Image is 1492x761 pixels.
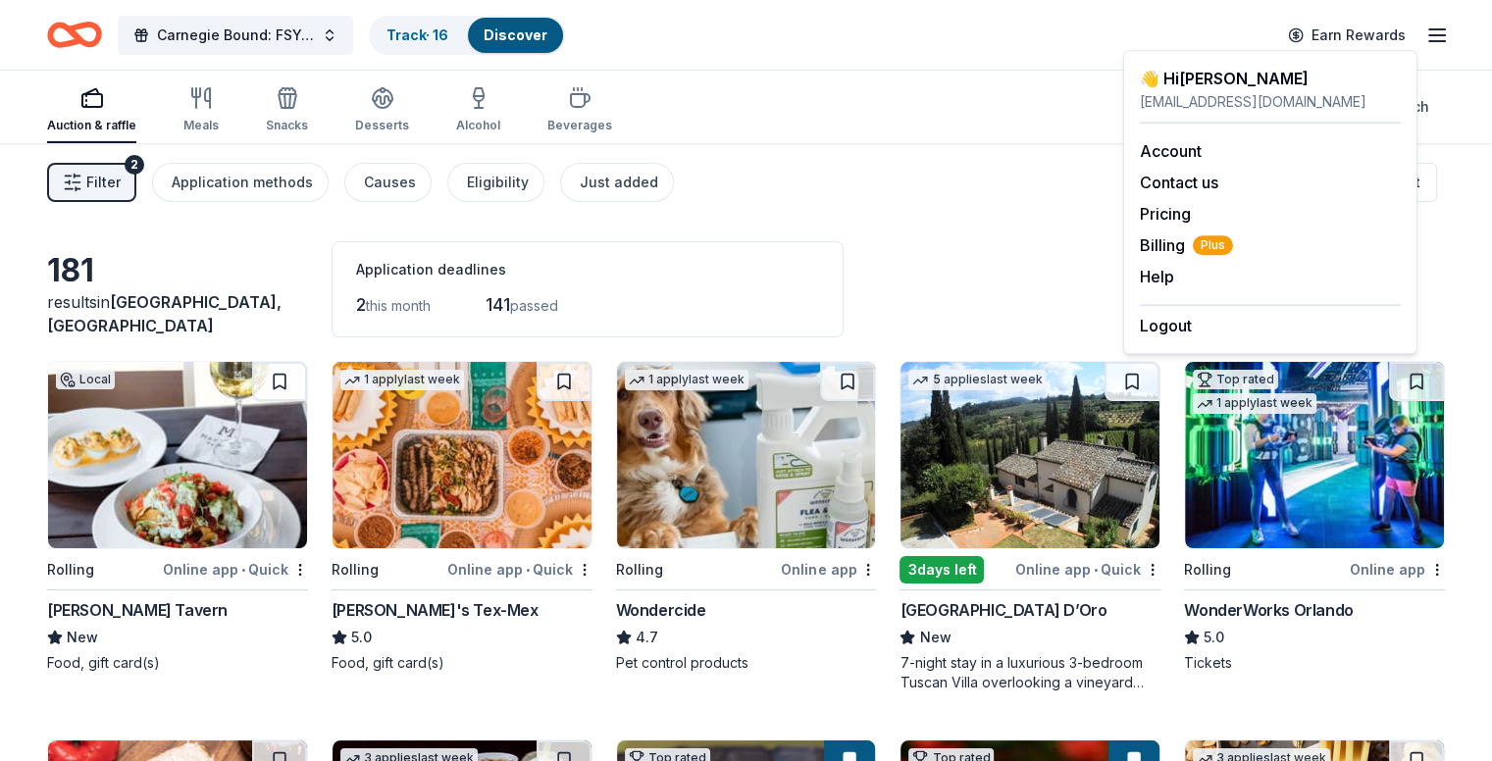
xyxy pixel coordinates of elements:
span: Plus [1193,235,1233,255]
div: Rolling [1184,558,1231,582]
span: 4.7 [636,626,658,649]
a: Earn Rewards [1276,18,1417,53]
span: passed [510,297,558,314]
div: results [47,290,308,337]
button: Alcohol [456,78,500,143]
div: Rolling [332,558,379,582]
div: Snacks [266,118,308,133]
div: 👋 Hi [PERSON_NAME] [1140,67,1401,90]
div: 5 applies last week [908,370,1046,390]
button: BillingPlus [1140,233,1233,257]
button: Filter2 [47,163,136,202]
div: [PERSON_NAME]'s Tex-Mex [332,598,539,622]
button: Snacks [266,78,308,143]
div: Food, gift card(s) [47,653,308,673]
img: Image for Chuy's Tex-Mex [333,362,592,548]
div: Rolling [47,558,94,582]
div: WonderWorks Orlando [1184,598,1353,622]
div: Meals [183,118,219,133]
div: Alcohol [456,118,500,133]
div: 1 apply last week [340,370,464,390]
div: Beverages [547,118,612,133]
a: Pricing [1140,204,1191,224]
div: 3 days left [900,556,984,583]
a: Discover [484,26,547,43]
button: Application methods [152,163,329,202]
span: 5.0 [1204,626,1224,649]
div: 1 apply last week [1193,393,1316,414]
div: Top rated [1193,370,1278,389]
div: Pet control products [616,653,877,673]
a: Image for Villa Sogni D’Oro5 applieslast week3days leftOnline app•Quick[GEOGRAPHIC_DATA] D’OroNew... [900,361,1160,692]
span: • [241,562,245,578]
div: Just added [580,171,658,194]
div: Local [56,370,115,389]
div: Eligibility [467,171,529,194]
a: Image for WonderWorks OrlandoTop rated1 applylast weekRollingOnline appWonderWorks Orlando5.0Tickets [1184,361,1445,673]
div: 2 [125,155,144,175]
div: Online app Quick [447,557,592,582]
div: 1 apply last week [625,370,748,390]
div: [GEOGRAPHIC_DATA] D’Oro [900,598,1106,622]
button: Logout [1140,314,1192,337]
button: Carnegie Bound: FSYO 2026 Summer Tour Scholarships [118,16,353,55]
button: Auction & raffle [47,78,136,143]
span: [GEOGRAPHIC_DATA], [GEOGRAPHIC_DATA] [47,292,282,335]
div: Wondercide [616,598,706,622]
img: Image for Villa Sogni D’Oro [900,362,1159,548]
div: Causes [364,171,416,194]
a: Image for Wondercide1 applylast weekRollingOnline appWondercide4.7Pet control products [616,361,877,673]
button: Track· 16Discover [369,16,565,55]
button: Just added [560,163,674,202]
div: [PERSON_NAME] Tavern [47,598,228,622]
span: • [526,562,530,578]
span: 5.0 [351,626,372,649]
span: 2 [356,294,366,315]
button: Contact us [1140,171,1218,194]
a: Image for Chuy's Tex-Mex1 applylast weekRollingOnline app•Quick[PERSON_NAME]'s Tex-Mex5.0Food, gi... [332,361,592,673]
img: Image for Marlow's Tavern [48,362,307,548]
div: Rolling [616,558,663,582]
div: Online app Quick [1015,557,1160,582]
span: New [67,626,98,649]
span: 141 [486,294,510,315]
button: Eligibility [447,163,544,202]
span: Billing [1140,233,1233,257]
a: Account [1140,141,1202,161]
div: Tickets [1184,653,1445,673]
div: Food, gift card(s) [332,653,592,673]
button: Causes [344,163,432,202]
div: 181 [47,251,308,290]
a: Home [47,12,102,58]
button: Beverages [547,78,612,143]
a: Image for Marlow's TavernLocalRollingOnline app•Quick[PERSON_NAME] TavernNewFood, gift card(s) [47,361,308,673]
div: Application deadlines [356,258,819,281]
div: [EMAIL_ADDRESS][DOMAIN_NAME] [1140,90,1401,114]
div: Auction & raffle [47,118,136,133]
div: Application methods [172,171,313,194]
div: Online app Quick [163,557,308,582]
img: Image for WonderWorks Orlando [1185,362,1444,548]
button: Help [1140,265,1174,288]
div: Desserts [355,118,409,133]
span: Carnegie Bound: FSYO 2026 Summer Tour Scholarships [157,24,314,47]
span: this month [366,297,431,314]
span: New [919,626,951,649]
div: 7-night stay in a luxurious 3-bedroom Tuscan Villa overlooking a vineyard and the ancient walled ... [900,653,1160,692]
button: Desserts [355,78,409,143]
span: in [47,292,282,335]
span: Filter [86,171,121,194]
button: Meals [183,78,219,143]
img: Image for Wondercide [617,362,876,548]
a: Track· 16 [386,26,448,43]
div: Online app [1350,557,1445,582]
span: • [1094,562,1098,578]
div: Online app [781,557,876,582]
